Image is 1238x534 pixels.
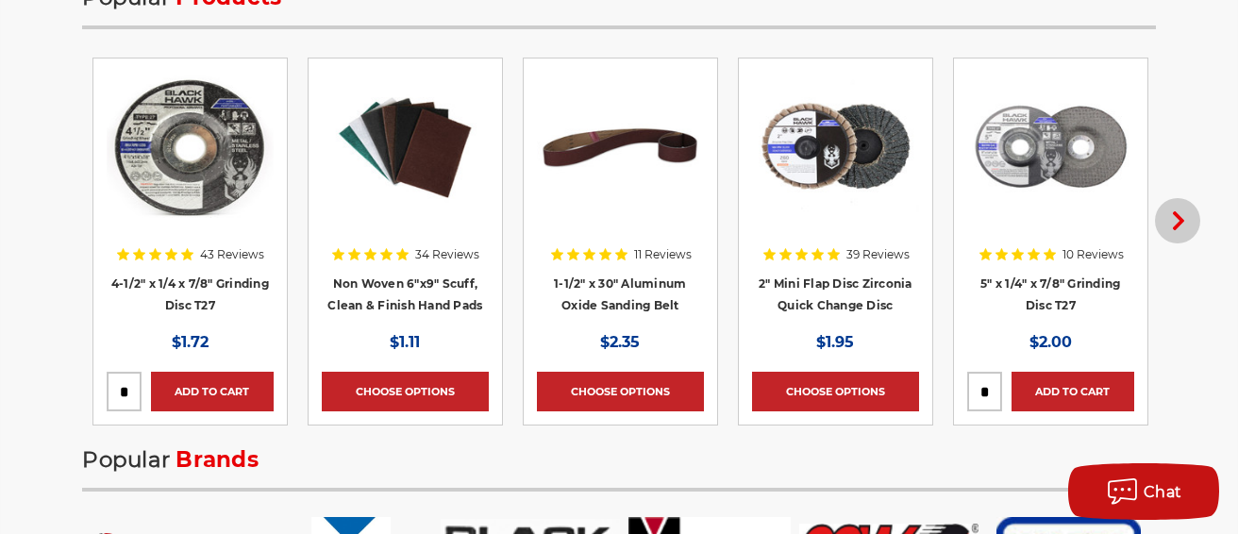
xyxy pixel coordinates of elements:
span: Popular [82,446,170,473]
img: 5 inch x 1/4 inch BHA grinding disc [967,72,1134,223]
a: BHA grinding wheels for 4.5 inch angle grinder [107,72,274,292]
a: 1-1/2" x 30" Sanding Belt - Aluminum Oxide [537,72,704,292]
a: 2" Mini Flap Disc Zirconia Quick Change Disc [759,276,912,312]
a: Add to Cart [1012,372,1134,411]
img: Non Woven 6"x9" Scuff, Clean & Finish Hand Pads [322,72,489,223]
span: Brands [176,446,259,473]
a: Black Hawk Abrasives 2-inch Zirconia Flap Disc with 60 Grit Zirconia for Smooth Finishing [752,72,919,292]
a: 1-1/2" x 30" Aluminum Oxide Sanding Belt [554,276,686,312]
a: Choose Options [752,372,919,411]
span: $2.35 [600,333,640,351]
a: 4-1/2" x 1/4 x 7/8" Grinding Disc T27 [111,276,269,312]
a: Add to Cart [151,372,274,411]
img: 1-1/2" x 30" Sanding Belt - Aluminum Oxide [537,72,704,223]
span: $2.00 [1029,333,1072,351]
span: $1.11 [390,333,420,351]
span: $1.72 [172,333,209,351]
img: BHA grinding wheels for 4.5 inch angle grinder [107,72,274,223]
a: 5" x 1/4" x 7/8" Grinding Disc T27 [980,276,1120,312]
button: Chat [1068,463,1219,520]
a: Choose Options [322,372,489,411]
a: Non Woven 6"x9" Scuff, Clean & Finish Hand Pads [327,276,482,312]
button: Next [1155,198,1200,243]
a: 5 inch x 1/4 inch BHA grinding disc [967,72,1134,292]
a: Non Woven 6"x9" Scuff, Clean & Finish Hand Pads [322,72,489,292]
span: $1.95 [816,333,854,351]
span: Chat [1144,483,1182,501]
img: Black Hawk Abrasives 2-inch Zirconia Flap Disc with 60 Grit Zirconia for Smooth Finishing [752,72,919,223]
a: Choose Options [537,372,704,411]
